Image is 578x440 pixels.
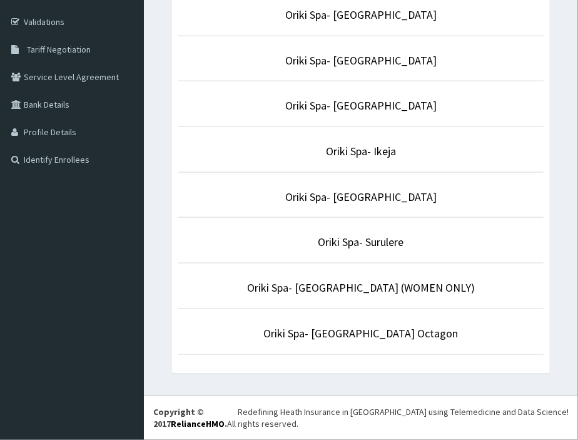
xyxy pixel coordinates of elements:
[326,144,396,158] a: Oriki Spa- Ikeja
[264,326,459,340] a: Oriki Spa- [GEOGRAPHIC_DATA] Octagon
[153,406,227,430] strong: Copyright © 2017 .
[318,235,404,249] a: Oriki Spa- Surulere
[285,98,437,113] a: Oriki Spa- [GEOGRAPHIC_DATA]
[285,53,437,68] a: Oriki Spa- [GEOGRAPHIC_DATA]
[144,396,578,440] footer: All rights reserved.
[285,190,437,204] a: Oriki Spa- [GEOGRAPHIC_DATA]
[247,280,475,295] a: Oriki Spa- [GEOGRAPHIC_DATA] (WOMEN ONLY)
[171,419,225,430] a: RelianceHMO
[238,406,569,418] div: Redefining Heath Insurance in [GEOGRAPHIC_DATA] using Telemedicine and Data Science!
[27,44,91,55] span: Tariff Negotiation
[285,8,437,22] a: Oriki Spa- [GEOGRAPHIC_DATA]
